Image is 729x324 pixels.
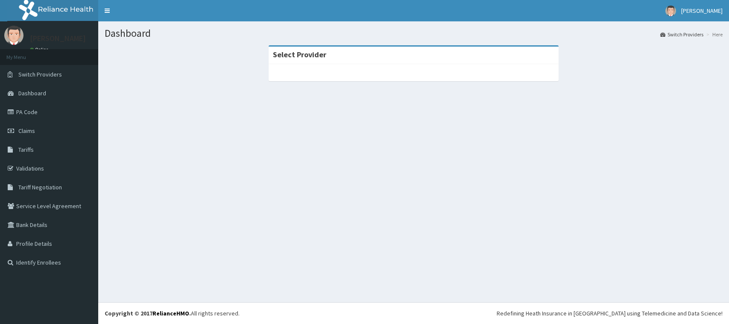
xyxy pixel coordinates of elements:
[273,50,326,59] strong: Select Provider
[497,309,723,318] div: Redefining Heath Insurance in [GEOGRAPHIC_DATA] using Telemedicine and Data Science!
[30,35,86,42] p: [PERSON_NAME]
[18,146,34,153] span: Tariffs
[30,47,50,53] a: Online
[18,71,62,78] span: Switch Providers
[105,28,723,39] h1: Dashboard
[18,183,62,191] span: Tariff Negotiation
[4,26,23,45] img: User Image
[660,31,703,38] a: Switch Providers
[704,31,723,38] li: Here
[18,127,35,135] span: Claims
[105,309,191,317] strong: Copyright © 2017 .
[18,89,46,97] span: Dashboard
[152,309,189,317] a: RelianceHMO
[98,302,729,324] footer: All rights reserved.
[681,7,723,15] span: [PERSON_NAME]
[665,6,676,16] img: User Image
